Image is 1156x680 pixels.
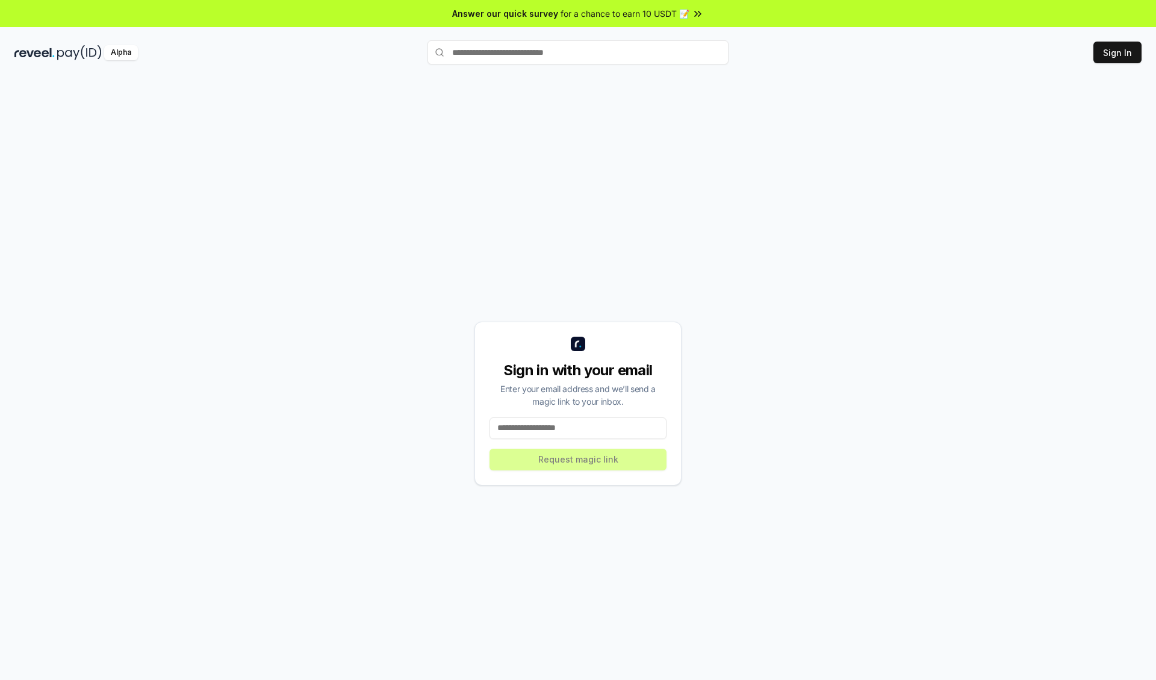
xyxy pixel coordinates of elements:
div: Enter your email address and we’ll send a magic link to your inbox. [489,382,667,408]
img: reveel_dark [14,45,55,60]
div: Sign in with your email [489,361,667,380]
span: Answer our quick survey [452,7,558,20]
div: Alpha [104,45,138,60]
span: for a chance to earn 10 USDT 📝 [561,7,689,20]
img: logo_small [571,337,585,351]
img: pay_id [57,45,102,60]
button: Sign In [1093,42,1142,63]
